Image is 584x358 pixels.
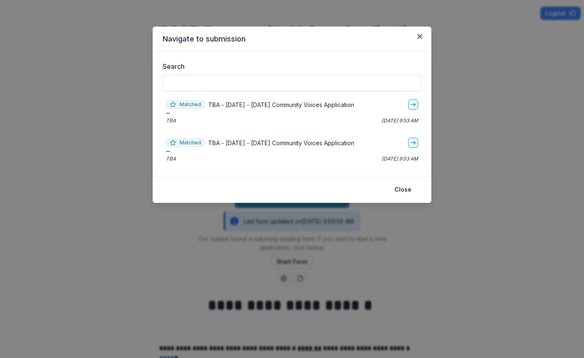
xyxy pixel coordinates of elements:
p: [DATE] 9:53 AM [382,155,418,163]
label: Search [163,61,416,71]
p: TBA - [DATE] - [DATE] Community Voices Application [208,139,354,147]
span: Matched [166,139,205,147]
a: go-to [408,100,418,110]
button: Close [413,30,426,43]
p: TBA [166,155,176,163]
a: go-to [408,138,418,148]
p: TBA - [DATE] - [DATE] Community Voices Application [208,100,354,109]
span: Matched [166,100,205,109]
p: [DATE] 9:53 AM [382,117,418,124]
header: Navigate to submission [153,27,431,51]
p: TBA [166,117,176,124]
button: Close [389,183,416,196]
